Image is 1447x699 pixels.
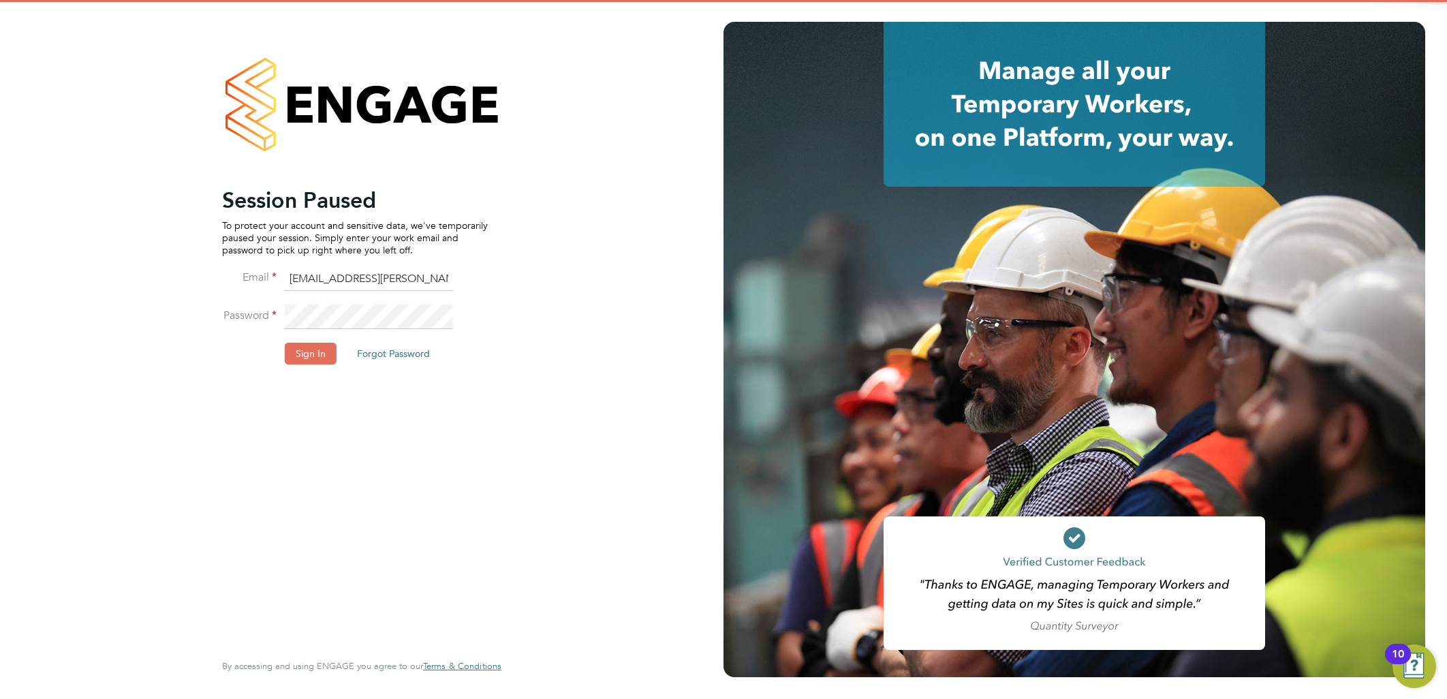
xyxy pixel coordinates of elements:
[1392,654,1404,672] div: 10
[222,187,488,214] h2: Session Paused
[423,660,501,672] span: Terms & Conditions
[222,270,277,285] label: Email
[1392,644,1436,688] button: Open Resource Center, 10 new notifications
[423,661,501,672] a: Terms & Conditions
[222,219,488,257] p: To protect your account and sensitive data, we've temporarily paused your session. Simply enter y...
[285,267,453,292] input: Enter your work email...
[285,343,337,364] button: Sign In
[222,309,277,323] label: Password
[346,343,441,364] button: Forgot Password
[222,660,501,672] span: By accessing and using ENGAGE you agree to our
